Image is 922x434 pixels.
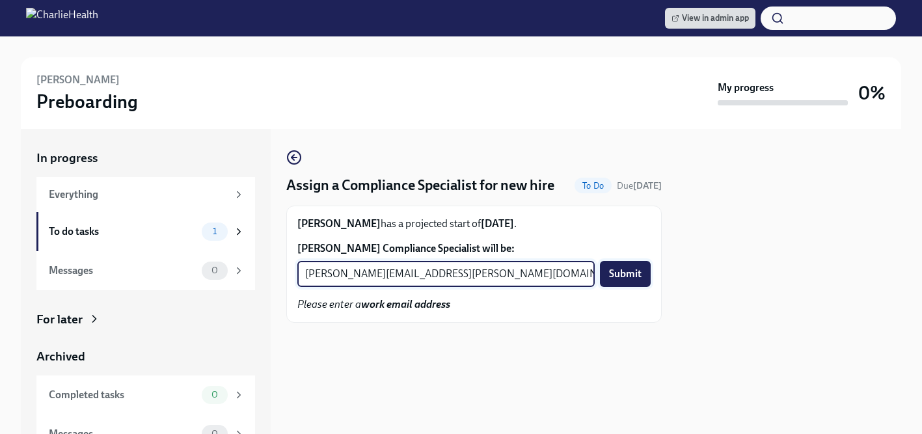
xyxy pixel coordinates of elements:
div: Messages [49,264,197,278]
h3: 0% [858,81,886,105]
span: 0 [204,390,226,400]
strong: [DATE] [633,180,662,191]
a: For later [36,311,255,328]
a: Everything [36,177,255,212]
button: Submit [600,261,651,287]
span: Due [617,180,662,191]
h3: Preboarding [36,90,138,113]
h6: [PERSON_NAME] [36,73,120,87]
label: [PERSON_NAME] Compliance Specialist will be: [297,241,651,256]
a: Archived [36,348,255,365]
a: Completed tasks0 [36,375,255,414]
strong: My progress [718,81,774,95]
strong: [PERSON_NAME] [297,217,381,230]
span: View in admin app [671,12,749,25]
img: CharlieHealth [26,8,98,29]
span: August 28th, 2025 09:00 [617,180,662,192]
input: Enter their work email address [297,261,595,287]
span: 1 [205,226,224,236]
strong: [DATE] [481,217,514,230]
a: View in admin app [665,8,755,29]
div: Everything [49,187,228,202]
span: Submit [609,267,642,280]
p: has a projected start of . [297,217,651,231]
em: Please enter a [297,298,450,310]
a: In progress [36,150,255,167]
h4: Assign a Compliance Specialist for new hire [286,176,554,195]
span: To Do [575,181,612,191]
div: To do tasks [49,224,197,239]
strong: work email address [361,298,450,310]
div: For later [36,311,83,328]
div: Completed tasks [49,388,197,402]
a: Messages0 [36,251,255,290]
span: 0 [204,265,226,275]
a: To do tasks1 [36,212,255,251]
